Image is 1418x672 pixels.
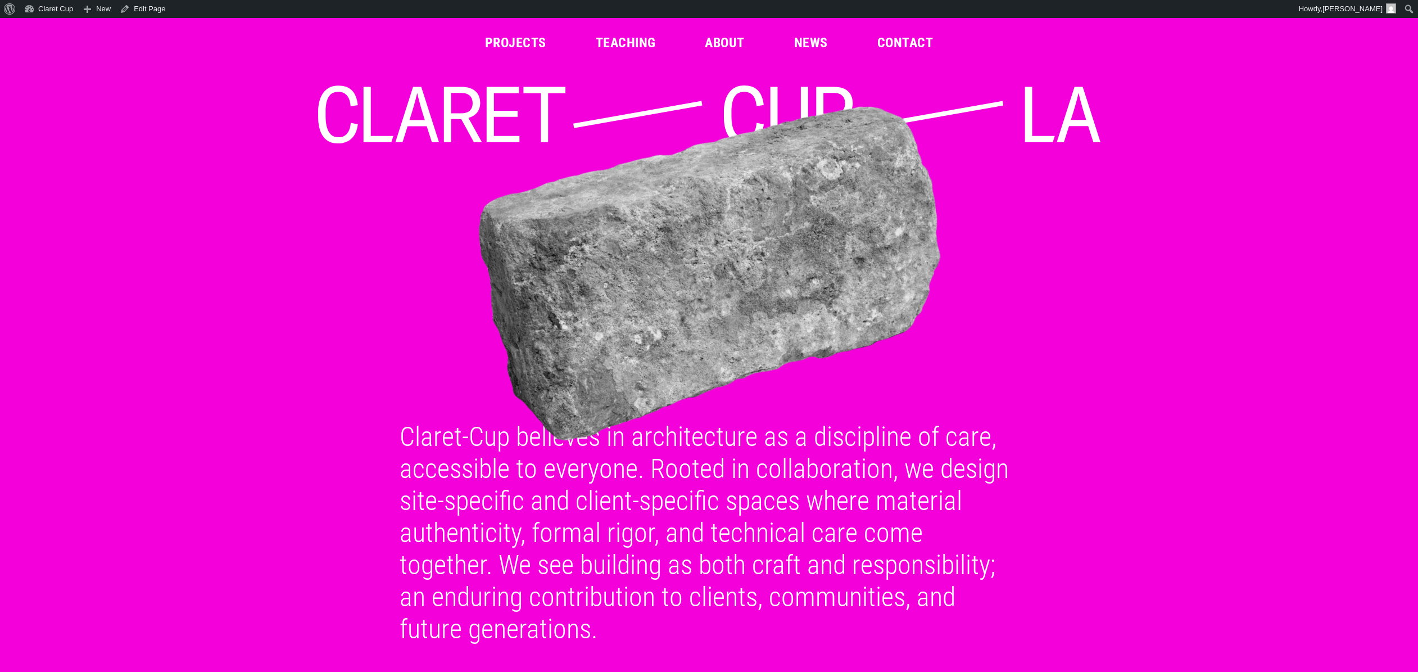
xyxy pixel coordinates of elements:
[877,36,933,49] a: Contact
[596,36,656,49] a: Teaching
[1322,4,1383,13] span: [PERSON_NAME]
[386,421,1032,645] div: Claret-Cup believes in architecture as a discipline of care, accessible to everyone. Rooted in co...
[485,36,933,49] nav: Main Menu
[794,36,828,49] a: News
[485,36,546,49] a: Projects
[314,105,1106,441] img: Old Brick
[705,36,744,49] a: About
